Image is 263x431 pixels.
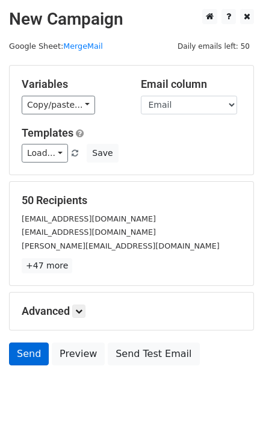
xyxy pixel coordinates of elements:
[22,96,95,114] a: Copy/paste...
[52,343,105,365] a: Preview
[141,78,242,91] h5: Email column
[9,9,254,29] h2: New Campaign
[22,194,241,207] h5: 50 Recipients
[22,126,73,139] a: Templates
[203,373,263,431] iframe: Chat Widget
[63,42,103,51] a: MergeMail
[9,42,103,51] small: Google Sheet:
[22,214,156,223] small: [EMAIL_ADDRESS][DOMAIN_NAME]
[87,144,118,163] button: Save
[22,144,68,163] a: Load...
[22,305,241,318] h5: Advanced
[173,42,254,51] a: Daily emails left: 50
[9,343,49,365] a: Send
[22,258,72,273] a: +47 more
[22,228,156,237] small: [EMAIL_ADDRESS][DOMAIN_NAME]
[173,40,254,53] span: Daily emails left: 50
[108,343,199,365] a: Send Test Email
[22,241,220,250] small: [PERSON_NAME][EMAIL_ADDRESS][DOMAIN_NAME]
[22,78,123,91] h5: Variables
